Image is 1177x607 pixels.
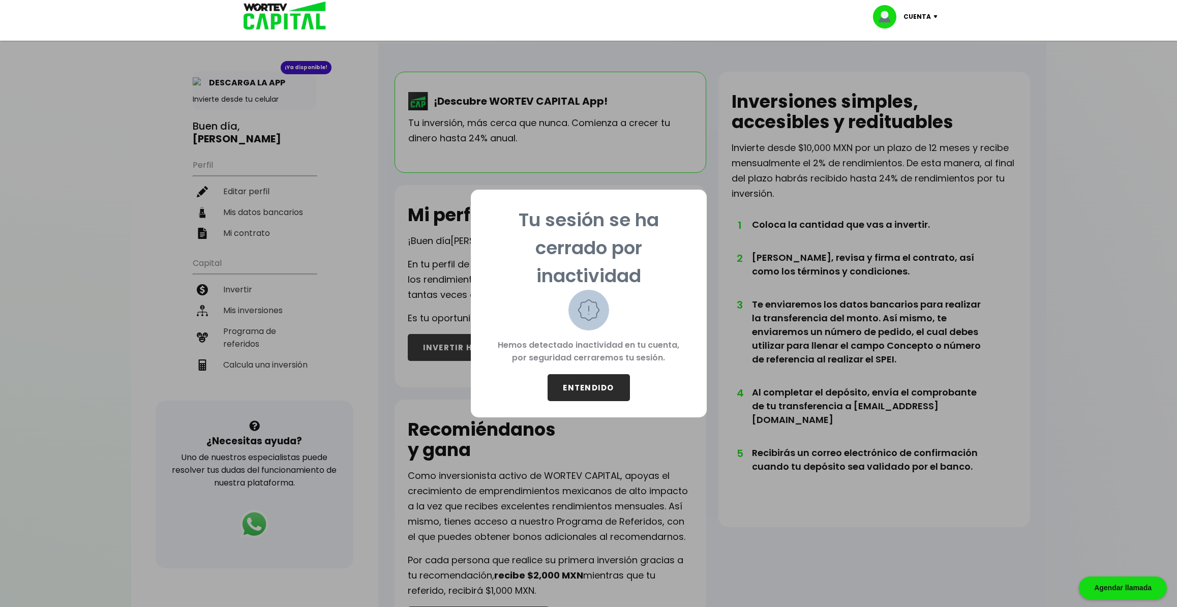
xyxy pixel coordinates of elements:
[903,9,931,24] p: Cuenta
[487,330,690,374] p: Hemos detectado inactividad en tu cuenta, por seguridad cerraremos tu sesión.
[873,5,903,28] img: profile-image
[568,290,609,330] img: warning
[931,15,945,18] img: icon-down
[548,374,630,401] button: ENTENDIDO
[487,206,690,290] p: Tu sesión se ha cerrado por inactividad
[1079,576,1167,599] div: Agendar llamada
